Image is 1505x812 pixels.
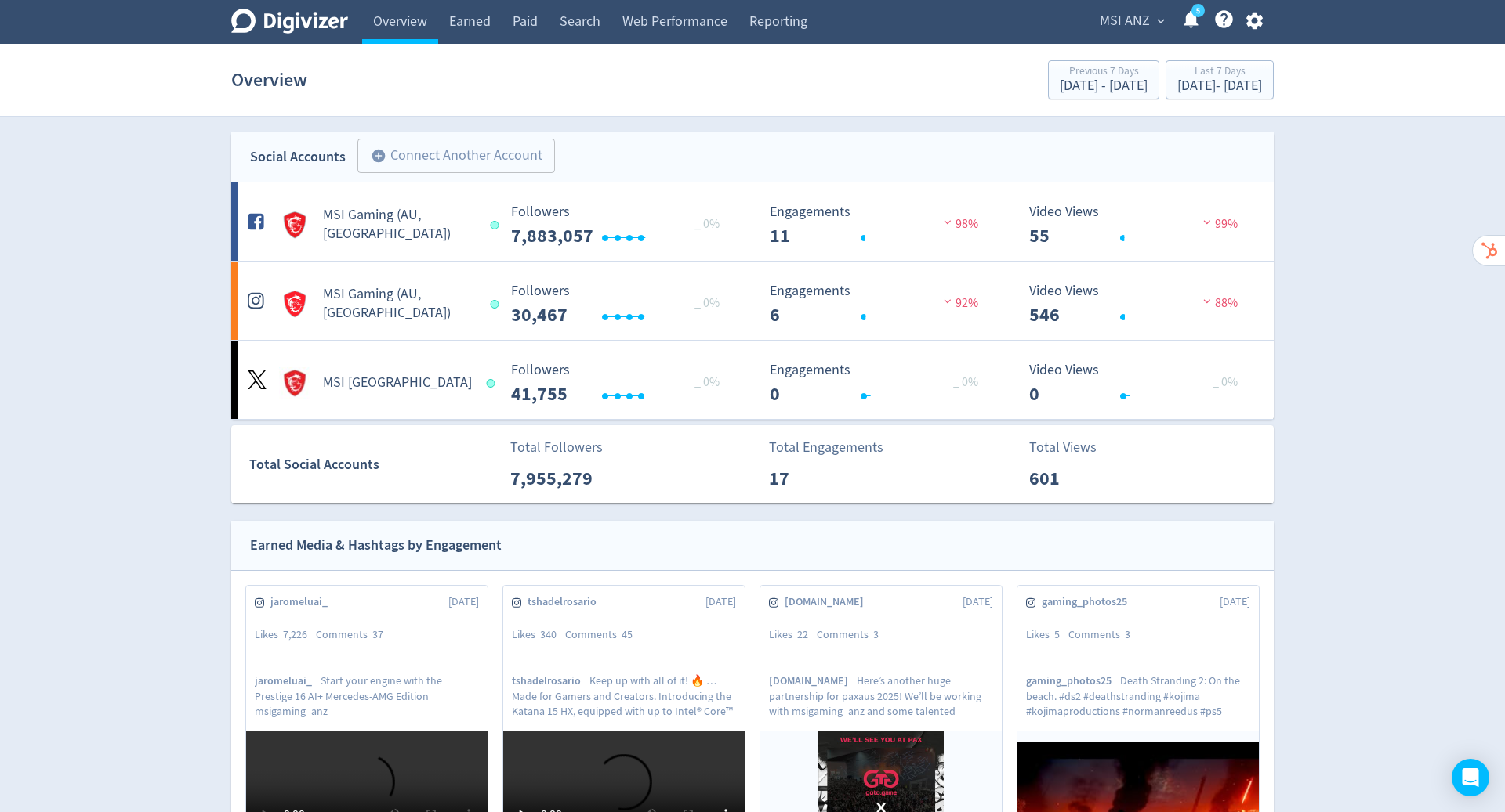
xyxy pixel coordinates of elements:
div: [DATE] - [DATE] [1177,79,1262,93]
span: 5 [1054,627,1060,641]
span: jaromeluai_ [255,673,321,688]
div: Comments [817,627,887,643]
svg: Followers --- [503,204,738,246]
img: negative-performance.svg [940,295,956,307]
span: 3 [873,627,879,641]
span: _ 0% [1213,374,1238,390]
svg: Video Views 55 [1021,204,1257,246]
span: [DATE] [963,594,993,610]
span: [DATE] [705,594,736,610]
span: MSI ANZ [1100,9,1150,34]
p: 601 [1029,464,1119,493]
span: gaming_photos25 [1026,673,1120,688]
span: 7,226 [283,627,307,641]
button: MSI ANZ [1094,9,1169,34]
div: Comments [1068,627,1139,643]
p: 17 [769,464,859,493]
p: Start your engine with the Prestige 16 AI+ Mercedes-AMG Edition msigaming_anz [255,673,479,717]
span: [DATE] [1220,594,1250,610]
span: jaromeluai_ [270,594,336,610]
div: Previous 7 Days [1060,66,1148,79]
svg: Followers --- [503,363,738,404]
text: 5 [1196,5,1200,16]
span: 92% [940,295,978,311]
div: Total Social Accounts [249,453,499,476]
button: Last 7 Days[DATE]- [DATE] [1166,60,1274,99]
span: 22 [797,627,808,641]
div: Open Intercom Messenger [1452,759,1489,796]
span: _ 0% [694,374,720,390]
svg: Video Views 546 [1021,283,1257,325]
h1: Overview [231,55,307,105]
p: 7,955,279 [510,464,600,493]
div: Likes [512,627,565,643]
span: _ 0% [694,216,720,232]
div: Earned Media & Hashtags by Engagement [250,534,502,557]
a: Connect Another Account [346,141,555,173]
span: expand_more [1154,14,1168,28]
h5: MSI Gaming (AU, [GEOGRAPHIC_DATA]) [323,206,476,244]
h5: MSI [GEOGRAPHIC_DATA] [323,374,472,392]
span: Data last synced: 30 Sep 2025, 11:02am (AEST) [490,221,503,229]
div: Comments [565,627,641,643]
span: _ 0% [953,374,978,390]
span: 45 [622,627,633,641]
p: Total Followers [510,437,603,458]
span: Data last synced: 30 Sep 2025, 11:02am (AEST) [490,300,503,309]
img: MSI Australia undefined [279,367,310,399]
svg: Engagements 0 [762,363,997,404]
button: Previous 7 Days[DATE] - [DATE] [1048,60,1159,99]
svg: Followers --- [503,283,738,325]
p: Total Views [1029,437,1119,458]
span: 3 [1125,627,1130,641]
h5: MSI Gaming (AU, [GEOGRAPHIC_DATA]) [323,285,476,323]
span: add_circle [371,148,386,164]
div: Social Accounts [250,146,346,168]
span: _ 0% [694,295,720,311]
a: MSI Gaming (AU, NZ) undefinedMSI Gaming (AU, [GEOGRAPHIC_DATA]) Followers --- _ 0% Followers 30,4... [231,262,1274,340]
span: 99% [1199,216,1238,232]
span: 340 [540,627,557,641]
span: Data last synced: 30 Sep 2025, 10:47am (AEST) [487,379,500,388]
span: 98% [940,216,978,232]
button: Connect Another Account [357,139,555,173]
p: Here’s another huge partnership for paxaus 2025! We’ll be working with msigaming_anz and some tal... [769,673,993,717]
span: tshadelrosario [512,673,589,688]
div: Last 7 Days [1177,66,1262,79]
svg: Engagements 6 [762,283,997,325]
p: Death Stranding 2: On the beach. #ds2 #deathstranding #kojima #kojimaproductions #normanreedus #p... [1026,673,1250,717]
span: 88% [1199,295,1238,311]
a: MSI Gaming (AU, NZ) undefinedMSI Gaming (AU, [GEOGRAPHIC_DATA]) Followers --- _ 0% Followers 7,88... [231,182,1274,261]
img: MSI Gaming (AU, NZ) undefined [279,288,310,319]
span: gaming_photos25 [1042,594,1136,610]
div: [DATE] - [DATE] [1060,79,1148,93]
div: Likes [769,627,817,643]
span: 37 [372,627,383,641]
a: 5 [1191,4,1205,17]
span: [DOMAIN_NAME] [785,594,872,610]
img: negative-performance.svg [1199,216,1215,228]
span: tshadelrosario [528,594,605,610]
p: Total Engagements [769,437,883,458]
p: Keep up with all of it! 🔥 … Made for Gamers and Creators. Introducing the Katana 15 HX, equipped ... [512,673,736,717]
div: Likes [255,627,316,643]
div: Comments [316,627,392,643]
img: MSI Gaming (AU, NZ) undefined [279,209,310,240]
span: [DOMAIN_NAME] [769,673,857,688]
a: MSI Australia undefinedMSI [GEOGRAPHIC_DATA] Followers --- _ 0% Followers 41,755 Engagements 0 En... [231,341,1274,419]
img: negative-performance.svg [940,216,956,228]
svg: Engagements 11 [762,204,997,246]
img: negative-performance.svg [1199,295,1215,307]
svg: Video Views 0 [1021,363,1257,404]
div: Likes [1026,627,1068,643]
span: [DATE] [448,594,479,610]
